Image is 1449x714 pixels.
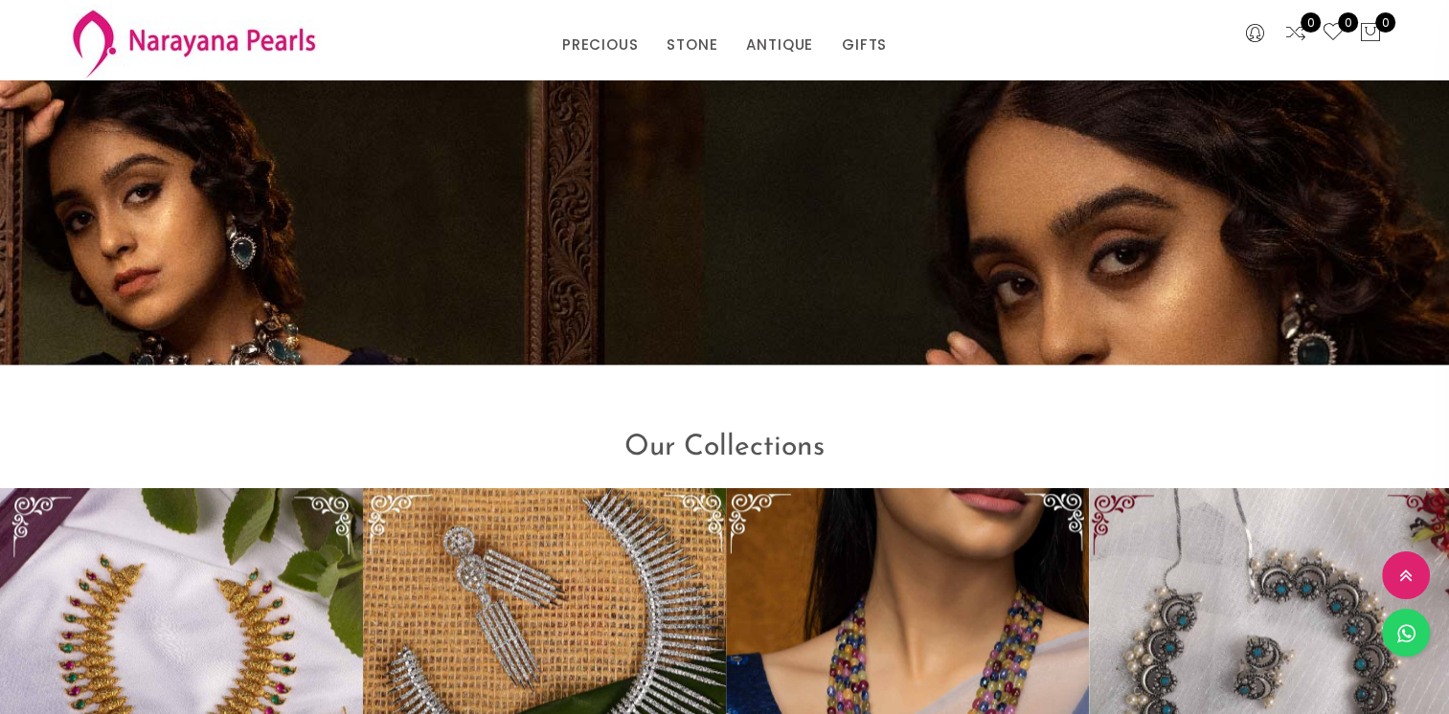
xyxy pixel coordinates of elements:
a: ANTIQUE [746,31,813,59]
a: GIFTS [842,31,887,59]
button: 0 [1359,21,1382,46]
span: 0 [1375,12,1395,33]
span: 0 [1338,12,1358,33]
span: 0 [1301,12,1321,33]
a: PRECIOUS [562,31,638,59]
a: 0 [1284,21,1307,46]
a: STONE [667,31,717,59]
a: 0 [1322,21,1345,46]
